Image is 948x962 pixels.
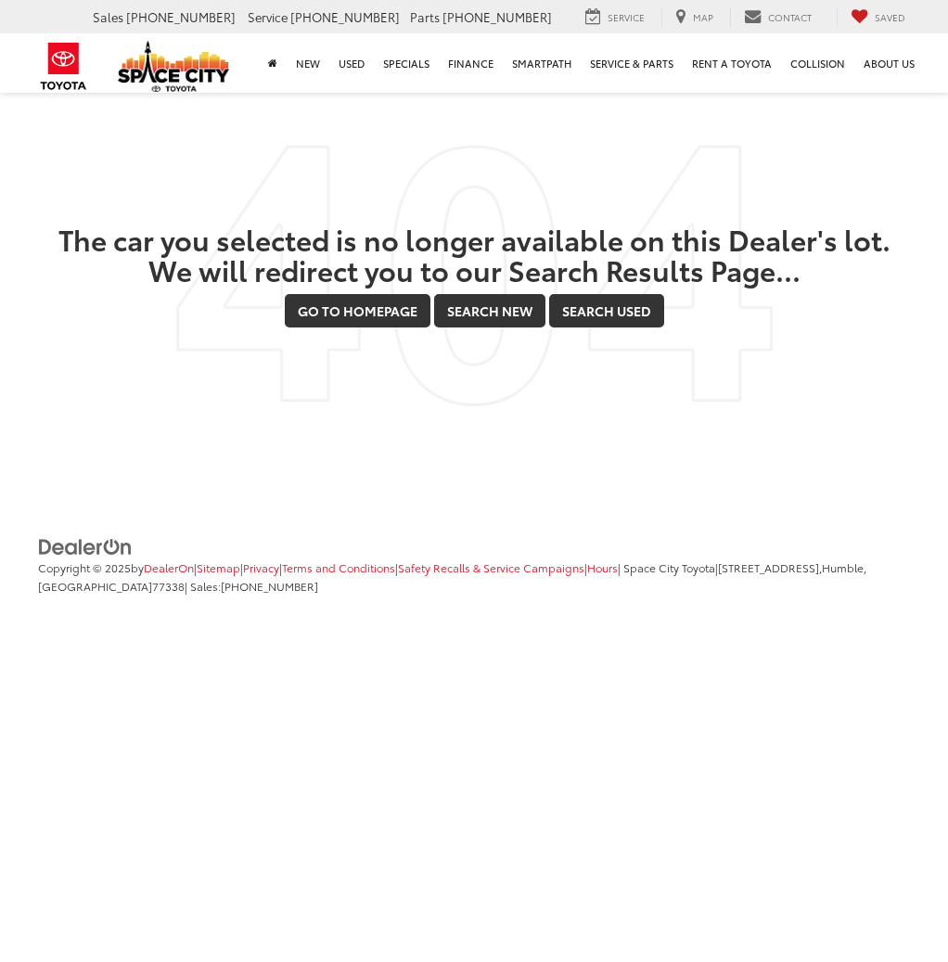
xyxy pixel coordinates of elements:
a: Privacy [243,559,279,575]
span: Contact [768,10,812,24]
a: Hours [587,559,618,575]
a: Search Used [549,294,664,327]
a: New [287,33,329,93]
img: DealerOn [38,537,133,558]
span: | [584,559,618,575]
span: Map [693,10,713,24]
a: Finance [439,33,503,93]
a: DealerOn [38,536,133,555]
a: My Saved Vehicles [837,7,919,27]
a: Service [571,7,659,27]
span: [PHONE_NUMBER] [221,578,318,594]
span: Humble, [822,559,866,575]
span: Service [608,10,645,24]
a: Collision [781,33,854,93]
span: Parts [410,8,440,25]
a: Used [329,33,374,93]
a: SmartPath [503,33,581,93]
span: [PHONE_NUMBER] [442,8,552,25]
a: Search New [434,294,545,327]
a: Safety Recalls & Service Campaigns, Opens in a new tab [398,559,584,575]
span: [GEOGRAPHIC_DATA] [38,578,152,594]
a: Go to Homepage [285,294,430,327]
a: Contact [730,7,826,27]
a: Service & Parts [581,33,683,93]
span: Sales [93,8,123,25]
span: [PHONE_NUMBER] [126,8,236,25]
span: Service [248,8,288,25]
span: | Sales: [185,578,318,594]
span: 77338 [152,578,185,594]
span: | [395,559,584,575]
img: Space City Toyota [118,41,229,92]
span: | [240,559,279,575]
span: | Space City Toyota [618,559,715,575]
span: | [194,559,240,575]
h2: The car you selected is no longer available on this Dealer's lot. We will redirect you to our Sea... [38,224,910,285]
a: Terms and Conditions [282,559,395,575]
img: Toyota [29,36,98,96]
span: [STREET_ADDRESS], [718,559,822,575]
a: Home [259,33,287,93]
a: Map [661,7,727,27]
span: [PHONE_NUMBER] [290,8,400,25]
span: by [131,559,194,575]
span: Saved [875,10,905,24]
a: About Us [854,33,924,93]
span: Copyright © 2025 [38,559,131,575]
a: Rent a Toyota [683,33,781,93]
a: DealerOn Home Page [144,559,194,575]
a: Specials [374,33,439,93]
span: | [279,559,395,575]
a: Sitemap [197,559,240,575]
